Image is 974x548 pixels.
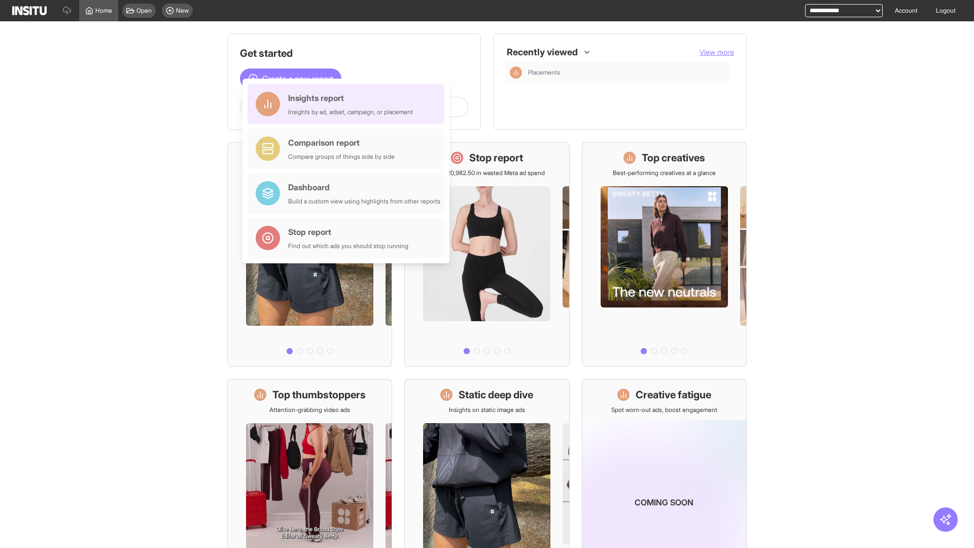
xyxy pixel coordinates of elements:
[269,406,350,414] p: Attention-grabbing video ads
[404,142,569,367] a: Stop reportSave £20,982.50 in wasted Meta ad spend
[176,7,189,15] span: New
[288,181,440,193] div: Dashboard
[528,68,726,77] span: Placements
[272,388,366,402] h1: Top thumbstoppers
[642,151,705,165] h1: Top creatives
[469,151,523,165] h1: Stop report
[700,48,734,56] span: View more
[288,242,408,250] div: Find out which ads you should stop running
[288,197,440,205] div: Build a custom view using highlights from other reports
[12,6,47,15] img: Logo
[240,46,468,60] h1: Get started
[288,153,395,161] div: Compare groups of things side by side
[700,47,734,57] button: View more
[240,68,341,89] button: Create a new report
[136,7,152,15] span: Open
[449,406,525,414] p: Insights on static image ads
[288,226,408,238] div: Stop report
[510,66,522,79] div: Insights
[288,136,395,149] div: Comparison report
[95,7,112,15] span: Home
[582,142,747,367] a: Top creativesBest-performing creatives at a glance
[227,142,392,367] a: What's live nowSee all active ads instantly
[459,388,533,402] h1: Static deep dive
[613,169,716,177] p: Best-performing creatives at a glance
[288,92,413,104] div: Insights report
[429,169,545,177] p: Save £20,982.50 in wasted Meta ad spend
[262,73,333,85] span: Create a new report
[528,68,560,77] span: Placements
[288,108,413,116] div: Insights by ad, adset, campaign, or placement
